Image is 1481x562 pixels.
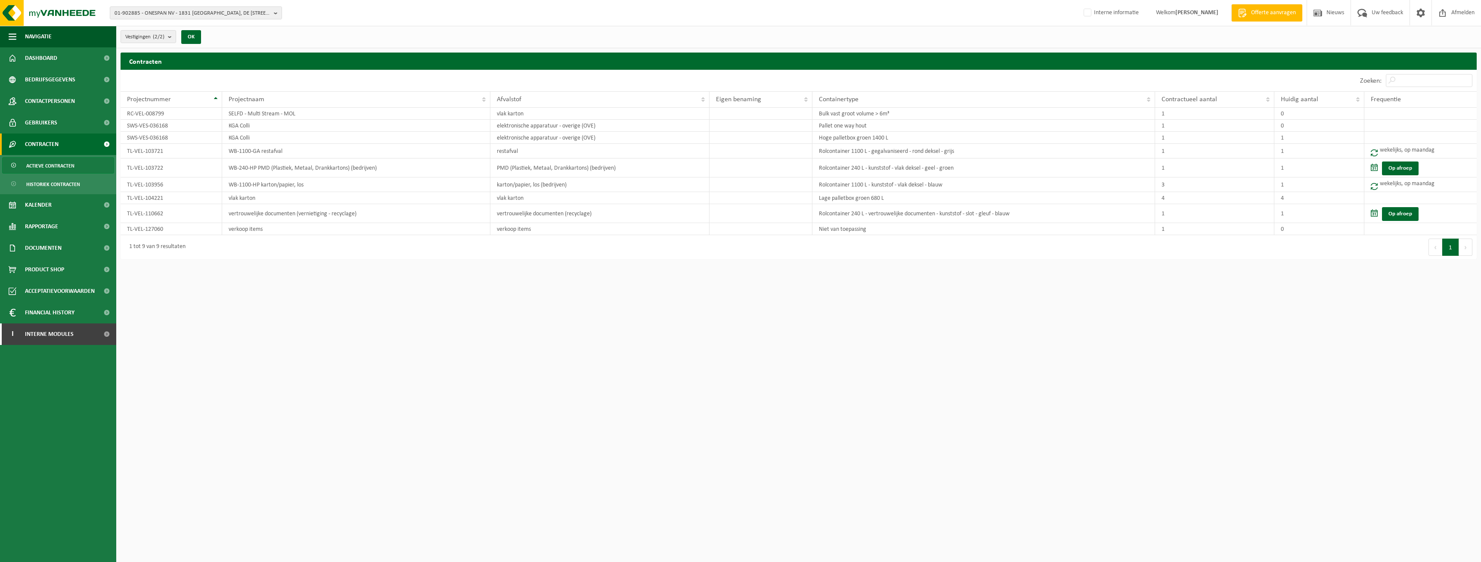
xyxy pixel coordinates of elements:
[1274,204,1364,223] td: 1
[26,176,80,193] span: Historiek contracten
[25,237,62,259] span: Documenten
[1274,223,1364,235] td: 0
[121,120,222,132] td: SWS-VES-036168
[1231,4,1302,22] a: Offerte aanvragen
[9,323,16,345] span: I
[2,157,114,174] a: Actieve contracten
[1274,120,1364,132] td: 0
[115,7,270,20] span: 01-902885 - ONESPAN NV - 1831 [GEOGRAPHIC_DATA], DE [STREET_ADDRESS]
[222,132,490,144] td: KGA Colli
[812,120,1155,132] td: Pallet one way hout
[819,96,858,103] span: Containertype
[1364,177,1477,192] td: wekelijks, op maandag
[121,158,222,177] td: TL-VEL-103722
[490,120,710,132] td: elektronische apparatuur - overige (OVE)
[490,223,710,235] td: verkoop items
[25,134,59,155] span: Contracten
[25,323,74,345] span: Interne modules
[490,192,710,204] td: vlak karton
[490,177,710,192] td: karton/papier, los (bedrijven)
[25,69,75,90] span: Bedrijfsgegevens
[1274,132,1364,144] td: 1
[121,53,1477,69] h2: Contracten
[127,96,171,103] span: Projectnummer
[490,158,710,177] td: PMD (Plastiek, Metaal, Drankkartons) (bedrijven)
[222,144,490,158] td: WB-1100-GA restafval
[121,223,222,235] td: TL-VEL-127060
[1155,132,1275,144] td: 1
[490,132,710,144] td: elektronische apparatuur - overige (OVE)
[812,158,1155,177] td: Rolcontainer 240 L - kunststof - vlak deksel - geel - groen
[1155,204,1275,223] td: 1
[153,34,164,40] count: (2/2)
[1274,108,1364,120] td: 0
[121,204,222,223] td: TL-VEL-110662
[1360,78,1382,84] label: Zoeken:
[25,302,74,323] span: Financial History
[1364,144,1477,158] td: wekelijks, op maandag
[1428,239,1442,256] button: Previous
[26,158,74,174] span: Actieve contracten
[222,158,490,177] td: WB-240-HP PMD (Plastiek, Metaal, Drankkartons) (bedrijven)
[1175,9,1218,16] strong: [PERSON_NAME]
[222,192,490,204] td: vlak karton
[1155,223,1275,235] td: 1
[121,30,176,43] button: Vestigingen(2/2)
[1382,161,1419,175] a: Op afroep
[125,31,164,43] span: Vestigingen
[25,259,64,280] span: Product Shop
[222,177,490,192] td: WB-1100-HP karton/papier, los
[121,132,222,144] td: SWS-VES-036168
[121,144,222,158] td: TL-VEL-103721
[25,26,52,47] span: Navigatie
[812,192,1155,204] td: Lage palletbox groen 680 L
[812,144,1155,158] td: Rolcontainer 1100 L - gegalvaniseerd - rond deksel - grijs
[1274,192,1364,204] td: 4
[497,96,521,103] span: Afvalstof
[181,30,201,44] button: OK
[1371,96,1401,103] span: Frequentie
[25,216,58,237] span: Rapportage
[812,108,1155,120] td: Bulk vast groot volume > 6m³
[25,112,57,134] span: Gebruikers
[2,176,114,192] a: Historiek contracten
[812,132,1155,144] td: Hoge palletbox groen 1400 L
[812,177,1155,192] td: Rolcontainer 1100 L - kunststof - vlak deksel - blauw
[1249,9,1298,17] span: Offerte aanvragen
[1274,158,1364,177] td: 1
[1155,158,1275,177] td: 1
[125,239,186,255] div: 1 tot 9 van 9 resultaten
[1382,207,1419,221] a: Op afroep
[121,192,222,204] td: TL-VEL-104221
[1162,96,1217,103] span: Contractueel aantal
[490,204,710,223] td: vertrouwelijke documenten (recyclage)
[1155,144,1275,158] td: 1
[812,204,1155,223] td: Rolcontainer 240 L - vertrouwelijke documenten - kunststof - slot - gleuf - blauw
[222,120,490,132] td: KGA Colli
[121,177,222,192] td: TL-VEL-103956
[25,47,57,69] span: Dashboard
[1155,177,1275,192] td: 3
[1459,239,1472,256] button: Next
[222,223,490,235] td: verkoop items
[1155,108,1275,120] td: 1
[1442,239,1459,256] button: 1
[121,108,222,120] td: RC-VEL-008799
[25,90,75,112] span: Contactpersonen
[222,204,490,223] td: vertrouwelijke documenten (vernietiging - recyclage)
[222,108,490,120] td: SELFD - Multi Stream - MOL
[812,223,1155,235] td: Niet van toepassing
[1281,96,1318,103] span: Huidig aantal
[716,96,761,103] span: Eigen benaming
[490,144,710,158] td: restafval
[25,280,95,302] span: Acceptatievoorwaarden
[490,108,710,120] td: vlak karton
[25,194,52,216] span: Kalender
[1274,177,1364,192] td: 1
[1274,144,1364,158] td: 1
[1082,6,1139,19] label: Interne informatie
[110,6,282,19] button: 01-902885 - ONESPAN NV - 1831 [GEOGRAPHIC_DATA], DE [STREET_ADDRESS]
[1155,120,1275,132] td: 1
[1155,192,1275,204] td: 4
[229,96,264,103] span: Projectnaam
